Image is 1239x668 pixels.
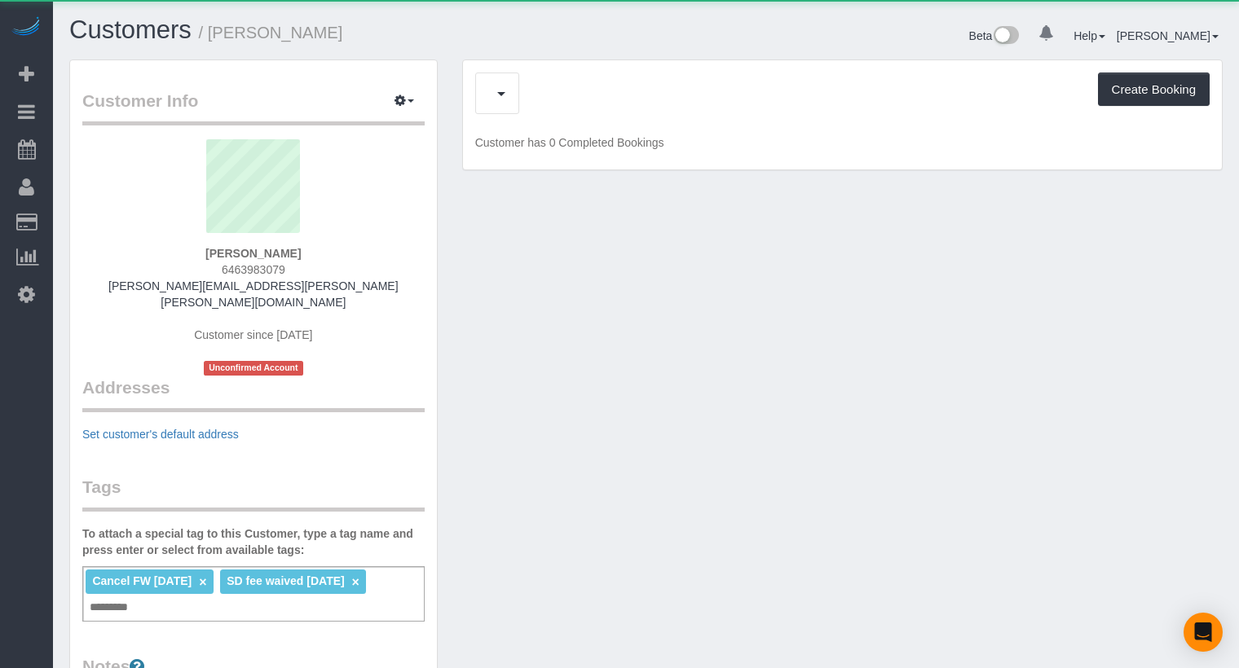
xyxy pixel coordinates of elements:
[352,575,359,589] a: ×
[205,247,301,260] strong: [PERSON_NAME]
[199,24,343,42] small: / [PERSON_NAME]
[92,574,192,587] span: Cancel FW [DATE]
[199,575,206,589] a: ×
[69,15,192,44] a: Customers
[204,361,303,375] span: Unconfirmed Account
[82,525,425,558] label: To attach a special tag to this Customer, type a tag name and press enter or select from availabl...
[222,263,285,276] span: 6463983079
[1117,29,1219,42] a: [PERSON_NAME]
[194,328,312,341] span: Customer since [DATE]
[969,29,1020,42] a: Beta
[475,134,1210,151] p: Customer has 0 Completed Bookings
[82,475,425,512] legend: Tags
[1184,613,1223,652] div: Open Intercom Messenger
[1074,29,1105,42] a: Help
[108,279,399,309] a: [PERSON_NAME][EMAIL_ADDRESS][PERSON_NAME][PERSON_NAME][DOMAIN_NAME]
[10,16,42,39] img: Automaid Logo
[82,428,239,441] a: Set customer's default address
[227,574,344,587] span: SD fee waived [DATE]
[992,26,1019,47] img: New interface
[1098,73,1210,107] button: Create Booking
[82,89,425,125] legend: Customer Info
